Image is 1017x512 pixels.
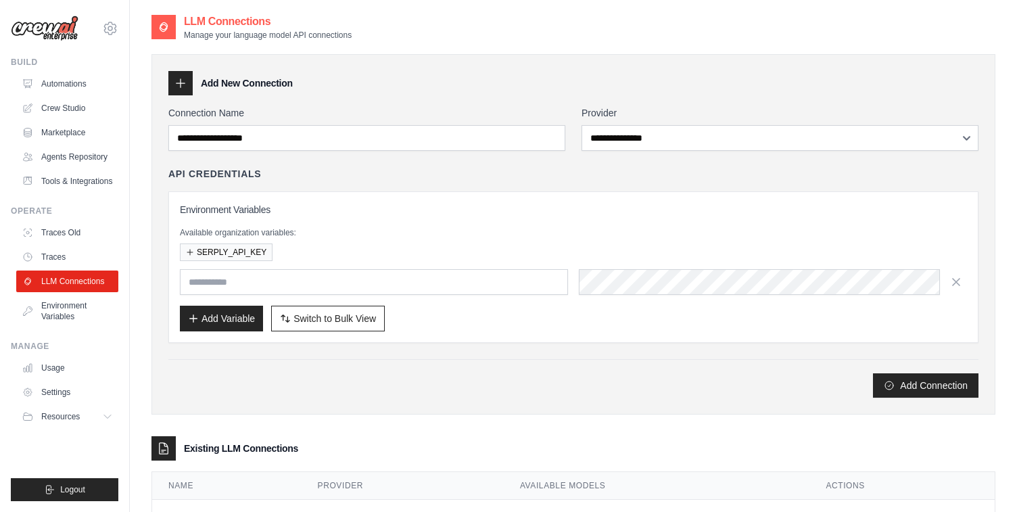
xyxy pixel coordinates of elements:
th: Available Models [504,472,809,500]
p: Available organization variables: [180,227,967,238]
h4: API Credentials [168,167,261,181]
h3: Environment Variables [180,203,967,216]
span: Logout [60,484,85,495]
span: Resources [41,411,80,422]
button: Switch to Bulk View [271,306,385,331]
button: Resources [16,406,118,427]
a: Settings [16,381,118,403]
div: Operate [11,206,118,216]
button: Logout [11,478,118,501]
label: Connection Name [168,106,565,120]
span: Switch to Bulk View [293,312,376,325]
button: SERPLY_API_KEY [180,243,273,261]
button: Add Variable [180,306,263,331]
a: Automations [16,73,118,95]
a: Usage [16,357,118,379]
h3: Add New Connection [201,76,293,90]
th: Actions [809,472,995,500]
h2: LLM Connections [184,14,352,30]
a: Traces [16,246,118,268]
a: Agents Repository [16,146,118,168]
p: Manage your language model API connections [184,30,352,41]
th: Name [152,472,302,500]
h3: Existing LLM Connections [184,442,298,455]
a: LLM Connections [16,271,118,292]
div: Build [11,57,118,68]
div: Manage [11,341,118,352]
th: Provider [302,472,504,500]
a: Traces Old [16,222,118,243]
a: Crew Studio [16,97,118,119]
button: Add Connection [873,373,978,398]
a: Marketplace [16,122,118,143]
label: Provider [582,106,978,120]
a: Tools & Integrations [16,170,118,192]
img: Logo [11,16,78,41]
a: Environment Variables [16,295,118,327]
